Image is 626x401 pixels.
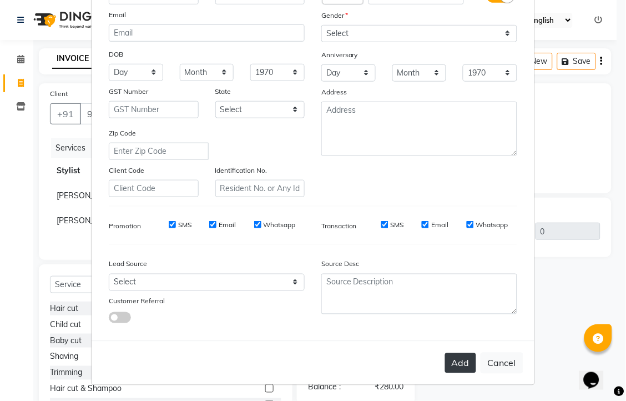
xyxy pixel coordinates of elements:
[321,11,348,21] label: Gender
[321,87,347,97] label: Address
[431,220,448,230] label: Email
[109,180,199,197] input: Client Code
[445,353,476,373] button: Add
[476,220,508,230] label: Whatsapp
[215,166,267,176] label: Identification No.
[109,101,199,118] input: GST Number
[109,10,126,20] label: Email
[109,143,209,160] input: Enter Zip Code
[178,220,191,230] label: SMS
[264,220,296,230] label: Whatsapp
[481,353,523,374] button: Cancel
[109,24,305,42] input: Email
[215,180,305,197] input: Resident No. or Any Id
[321,50,358,60] label: Anniversary
[321,259,360,269] label: Source Desc
[109,166,144,176] label: Client Code
[109,297,165,307] label: Customer Referral
[109,259,147,269] label: Lead Source
[109,49,123,59] label: DOB
[391,220,404,230] label: SMS
[579,357,615,390] iframe: chat widget
[109,128,136,138] label: Zip Code
[219,220,236,230] label: Email
[109,221,141,231] label: Promotion
[215,87,231,97] label: State
[109,87,148,97] label: GST Number
[321,221,357,231] label: Transaction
